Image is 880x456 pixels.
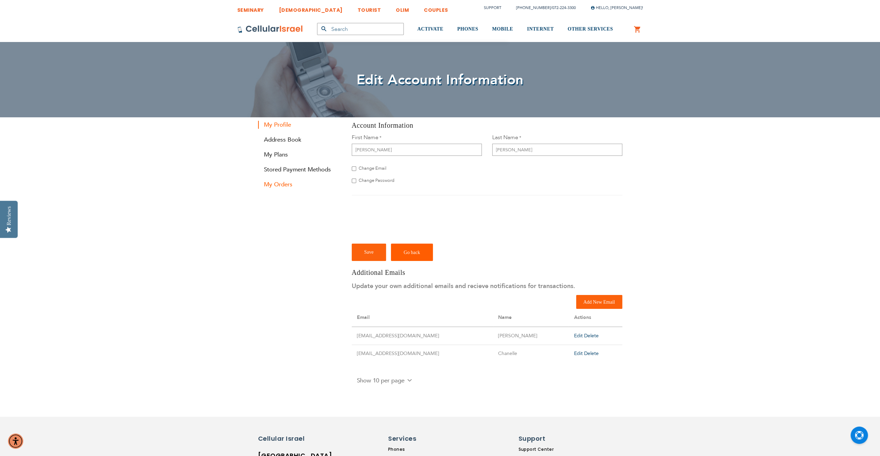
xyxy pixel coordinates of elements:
button: Save [352,244,386,261]
span: INTERNET [527,26,554,32]
button: Add New Email [576,295,622,309]
h6: Cellular Israel [258,434,317,443]
a: COUPLES [424,2,448,15]
p: Update your own additional emails and recieve notifications for transactions. [352,281,622,292]
a: 072-224-3300 [552,5,576,10]
a: PHONES [457,16,478,42]
td: Chanelle [493,345,569,363]
span: Hello, [PERSON_NAME]! [591,5,643,10]
th: Actions [569,309,622,327]
a: Support [484,5,501,10]
a: ACTIVATE [417,16,443,42]
span: Save [364,250,374,255]
span: First Name [352,134,378,141]
th: Email [352,309,493,327]
span: Change Password [359,177,394,184]
span: Go back [404,250,420,255]
div: Reviews [6,206,12,225]
td: [EMAIL_ADDRESS][DOMAIN_NAME] [352,345,493,363]
a: Edit [574,332,582,339]
a: TOURIST [358,2,381,15]
a: Go back [391,244,433,261]
a: Support Center [518,446,564,453]
a: [PHONE_NUMBER] [516,5,551,10]
span: PHONES [457,26,478,32]
li: / [509,3,576,13]
input: Last Name [492,144,622,156]
a: INTERNET [527,16,554,42]
input: Change Password [352,177,356,184]
input: Search [317,23,404,35]
td: [PERSON_NAME] [493,327,569,345]
span: Edit Account Information [357,70,524,90]
a: OLIM [396,2,409,15]
strong: My Profile [258,121,341,129]
a: [DEMOGRAPHIC_DATA] [279,2,343,15]
input: Change Email [352,165,356,172]
span: Change Email [359,165,386,171]
input: First Name [352,144,482,156]
td: [EMAIL_ADDRESS][DOMAIN_NAME] [352,327,493,345]
a: Edit [574,350,582,357]
div: Accessibility Menu [8,433,23,449]
iframe: reCAPTCHA [352,202,457,229]
a: SEMINARY [237,2,264,15]
span: Last Name [492,134,518,141]
a: Delete [584,332,598,339]
a: Stored Payment Methods [258,166,341,174]
h6: Services [388,434,447,443]
span: Add New Email [583,299,615,305]
a: OTHER SERVICES [567,16,613,42]
a: Delete [584,350,598,357]
img: Cellular Israel Logo [237,25,303,33]
h6: Support [518,434,559,443]
span: OTHER SERVICES [567,26,613,32]
span: ACTIVATE [417,26,443,32]
a: My Plans [258,151,341,159]
th: Name [493,309,569,327]
h3: Additional Emails [352,268,622,277]
h3: Account Information [352,121,622,130]
a: Address Book [258,136,341,144]
a: MOBILE [492,16,513,42]
a: Phones [388,446,451,453]
span: MOBILE [492,26,513,32]
a: My Orders [258,180,341,188]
